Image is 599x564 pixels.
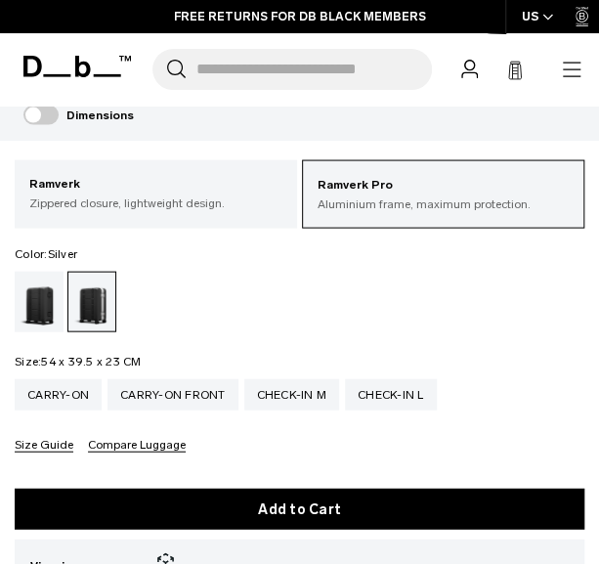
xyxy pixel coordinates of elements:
a: Black Out [15,271,64,331]
a: FREE RETURNS FOR DB BLACK MEMBERS [174,8,426,25]
legend: Size: [15,355,142,367]
a: Check-in L [345,378,437,410]
p: Aluminium frame, maximum protection. [318,195,569,212]
a: Check-in M [244,378,340,410]
button: Size Guide [15,438,73,453]
p: Ramverk [29,174,282,194]
span: 54 x 39.5 x 23 CM [41,354,141,368]
p: Ramverk Pro [318,175,569,195]
a: Carry-on [15,378,102,410]
p: Zippered closure, lightweight design. [29,194,282,211]
div: Dimensions [23,105,134,124]
a: Silver [67,271,116,331]
a: Carry-on Front [107,378,238,410]
button: Add to Cart [15,488,584,529]
span: Silver [48,246,78,260]
button: Compare Luggage [88,438,186,453]
legend: Color: [15,247,77,259]
a: Ramverk Zippered closure, lightweight design. [15,159,297,226]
